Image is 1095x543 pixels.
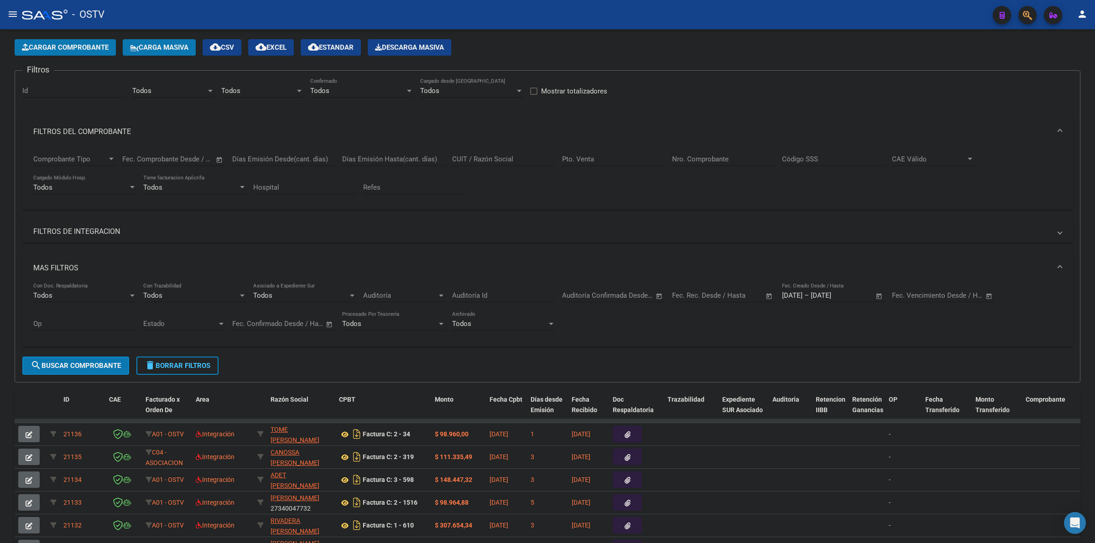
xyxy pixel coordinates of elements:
[31,362,121,370] span: Buscar Comprobante
[221,87,240,95] span: Todos
[1064,512,1086,534] div: Open Intercom Messenger
[664,390,719,430] datatable-header-cell: Trazabilidad
[972,390,1022,430] datatable-header-cell: Monto Transferido
[667,396,704,403] span: Trazabilidad
[271,424,332,444] div: 20397174434
[351,427,363,441] i: Descargar documento
[607,291,652,300] input: Fecha fin
[60,390,105,430] datatable-header-cell: ID
[486,390,527,430] datatable-header-cell: Fecha Cpbt
[253,291,272,300] span: Todos
[145,362,210,370] span: Borrar Filtros
[301,39,361,56] button: Estandar
[152,522,184,529] span: A01 - OSTV
[490,499,508,506] span: [DATE]
[271,471,319,489] span: ADET [PERSON_NAME]
[130,43,188,52] span: Carga Masiva
[7,9,18,20] mat-icon: menu
[572,396,597,414] span: Fecha Recibido
[672,291,709,300] input: Fecha inicio
[310,87,329,95] span: Todos
[885,390,922,430] datatable-header-cell: OP
[324,319,335,330] button: Open calendar
[490,430,508,438] span: [DATE]
[562,291,599,300] input: Fecha inicio
[132,87,151,95] span: Todos
[654,291,665,301] button: Open calendar
[271,449,319,466] span: CANOSSA [PERSON_NAME]
[271,447,332,466] div: 23371785744
[849,390,885,430] datatable-header-cell: Retención Ganancias
[435,453,472,460] strong: $ 111.335,49
[277,320,322,328] input: Fecha fin
[342,320,361,328] span: Todos
[271,494,319,502] span: [PERSON_NAME]
[33,291,52,300] span: Todos
[572,453,590,460] span: [DATE]
[722,396,763,414] span: Expediente SUR Asociado
[146,449,183,497] span: C04 - ASOCIACION SANATORIAL SUR (GBA SUR)
[719,390,769,430] datatable-header-cell: Expediente SUR Asociado
[609,390,664,430] datatable-header-cell: Doc Respaldatoria
[613,396,654,414] span: Doc Respaldatoria
[152,430,184,438] span: A01 - OSTV
[375,43,444,52] span: Descarga Masiva
[892,155,966,163] span: CAE Válido
[363,454,414,461] strong: Factura C: 2 - 319
[490,476,508,483] span: [DATE]
[452,320,471,328] span: Todos
[420,87,439,95] span: Todos
[22,63,54,76] h3: Filtros
[143,320,217,328] span: Estado
[937,291,981,300] input: Fecha fin
[363,522,414,529] strong: Factura C: 1 - 610
[892,291,929,300] input: Fecha inicio
[167,155,212,163] input: Fecha fin
[351,495,363,510] i: Descargar documento
[196,476,235,483] span: Integración
[105,390,142,430] datatable-header-cell: CAE
[490,453,508,460] span: [DATE]
[33,183,52,191] span: Todos
[531,453,534,460] span: 3
[852,396,883,414] span: Retención Ganancias
[531,396,563,414] span: Días desde Emisión
[145,360,156,371] mat-icon: delete
[214,155,225,165] button: Open calendar
[72,5,104,25] span: - OSTV
[531,499,534,506] span: 5
[33,263,1051,273] mat-panel-title: MAS FILTROS
[490,522,508,529] span: [DATE]
[63,476,82,483] span: 21134
[22,357,129,375] button: Buscar Comprobante
[435,499,469,506] strong: $ 98.964,88
[152,499,184,506] span: A01 - OSTV
[22,117,1073,146] mat-expansion-panel-header: FILTROS DEL COMPROBANTE
[764,291,775,301] button: Open calendar
[267,390,335,430] datatable-header-cell: Razón Social
[136,357,219,375] button: Borrar Filtros
[812,390,849,430] datatable-header-cell: Retencion IIBB
[63,499,82,506] span: 21133
[769,390,812,430] datatable-header-cell: Auditoria
[889,522,891,529] span: -
[804,291,809,300] span: –
[889,430,891,438] span: -
[22,283,1073,346] div: MAS FILTROS
[1077,9,1088,20] mat-icon: person
[22,253,1073,283] mat-expansion-panel-header: MAS FILTROS
[271,516,332,535] div: 23352844764
[922,390,972,430] datatable-header-cell: Fecha Transferido
[196,430,235,438] span: Integración
[63,522,82,529] span: 21132
[541,86,607,97] span: Mostrar totalizadores
[271,517,319,535] span: RIVADERA [PERSON_NAME]
[63,430,82,438] span: 21136
[271,493,332,512] div: 27340047732
[368,39,451,56] app-download-masive: Descarga masiva de comprobantes (adjuntos)
[203,39,241,56] button: CSV
[435,476,472,483] strong: $ 148.447,32
[196,499,235,506] span: Integración
[889,476,891,483] span: -
[363,291,437,300] span: Auditoría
